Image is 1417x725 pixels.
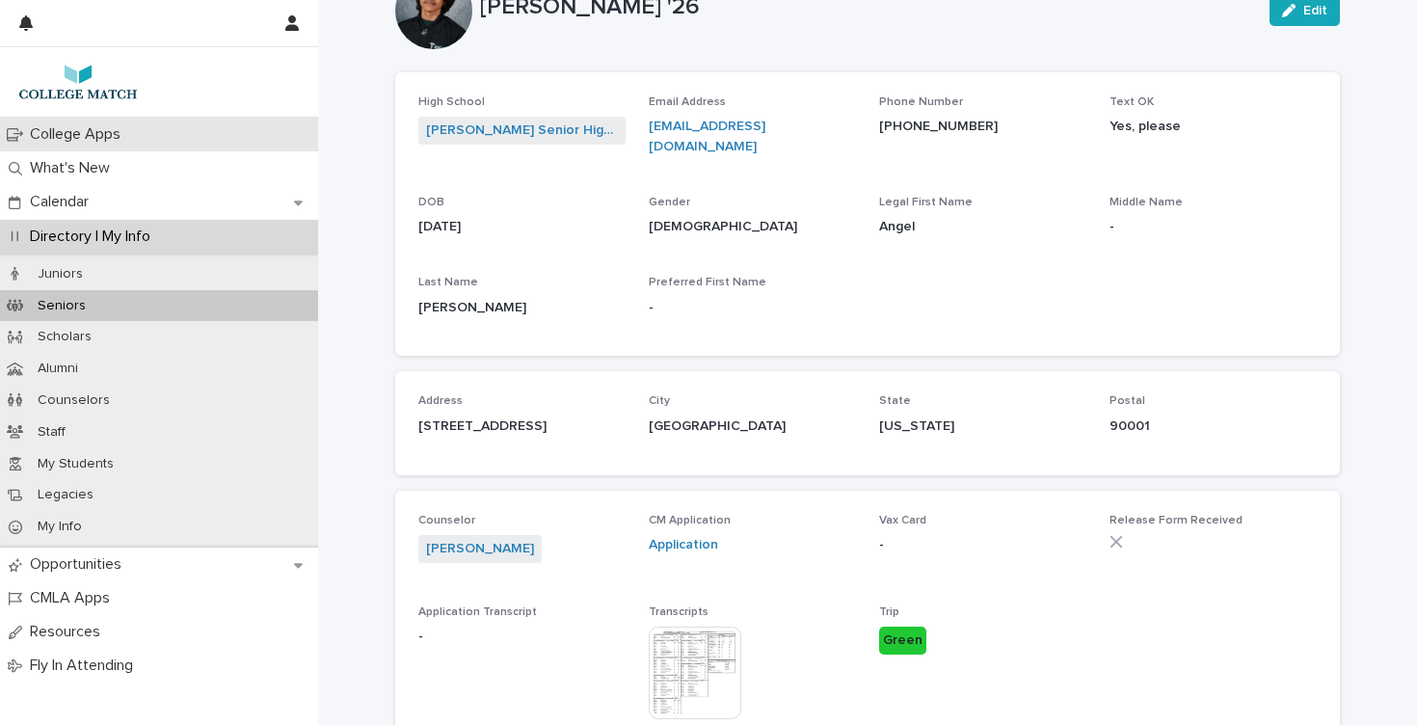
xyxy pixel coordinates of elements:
[649,120,765,153] a: [EMAIL_ADDRESS][DOMAIN_NAME]
[649,538,718,551] a: Application
[879,627,926,655] div: Green
[22,487,109,503] p: Legacies
[22,589,125,607] p: CMLA Apps
[22,228,166,246] p: Directory | My Info
[879,395,911,407] span: State
[22,298,101,314] p: Seniors
[649,217,856,237] p: [DEMOGRAPHIC_DATA]
[879,606,899,618] span: Trip
[22,361,94,377] p: Alumni
[1110,515,1243,526] span: Release Form Received
[22,424,81,441] p: Staff
[418,395,463,407] span: Address
[1110,395,1145,407] span: Postal
[649,96,726,108] span: Email Address
[418,197,444,208] span: DOB
[418,277,478,288] span: Last Name
[22,555,137,574] p: Opportunities
[22,266,98,282] p: Juniors
[22,159,125,177] p: What's New
[426,539,534,559] a: [PERSON_NAME]
[649,277,766,288] span: Preferred First Name
[649,606,708,618] span: Transcripts
[418,96,485,108] span: High School
[22,657,148,675] p: Fly In Attending
[22,392,125,409] p: Counselors
[879,416,1086,437] p: [US_STATE]
[649,197,690,208] span: Gender
[879,515,926,526] span: Vax Card
[879,535,1086,555] p: -
[1110,217,1317,237] p: -
[649,298,856,318] p: -
[879,197,973,208] span: Legal First Name
[1110,416,1317,437] p: 90001
[879,120,998,133] a: [PHONE_NUMBER]
[418,515,475,526] span: Counselor
[418,606,537,618] span: Application Transcript
[1303,4,1327,17] span: Edit
[22,329,107,345] p: Scholars
[418,627,626,647] p: -
[1110,117,1317,137] p: Yes, please
[649,416,856,437] p: [GEOGRAPHIC_DATA]
[1110,197,1183,208] span: Middle Name
[22,519,97,535] p: My Info
[649,515,731,526] span: CM Application
[879,217,1086,237] p: Angel
[22,125,136,144] p: College Apps
[879,96,963,108] span: Phone Number
[418,298,626,318] p: [PERSON_NAME]
[22,456,129,472] p: My Students
[418,217,626,237] p: [DATE]
[22,623,116,641] p: Resources
[15,63,141,101] img: 7lzNxMuQ9KqU1pwTAr0j
[22,193,104,211] p: Calendar
[426,121,618,141] a: [PERSON_NAME] Senior High - HPIAM
[418,416,626,437] p: [STREET_ADDRESS]
[649,395,670,407] span: City
[1110,96,1154,108] span: Text OK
